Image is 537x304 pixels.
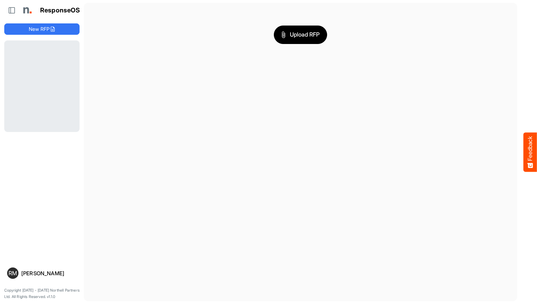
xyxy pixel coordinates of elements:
span: Upload RFP [281,30,320,39]
div: Loading... [4,40,80,132]
button: Upload RFP [274,26,327,44]
div: [PERSON_NAME] [21,271,77,276]
button: New RFP [4,23,80,35]
img: Northell [20,3,34,17]
h1: ResponseOS [40,7,80,14]
p: Copyright [DATE] - [DATE] Northell Partners Ltd. All Rights Reserved. v1.1.0 [4,287,80,300]
span: RM [9,270,17,276]
button: Feedback [524,132,537,172]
